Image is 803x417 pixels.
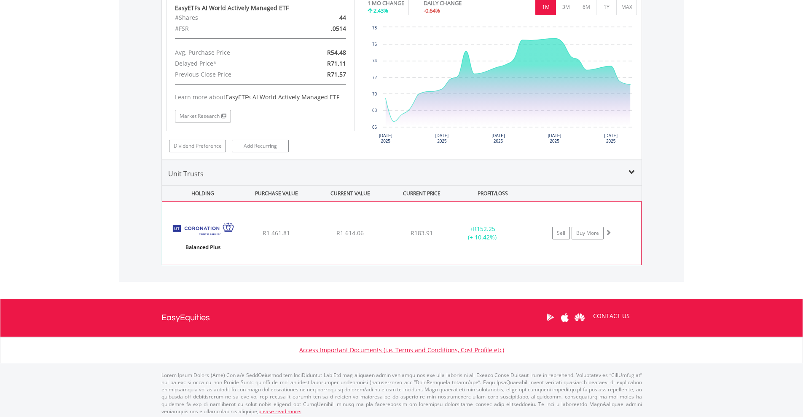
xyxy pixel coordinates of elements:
text: [DATE] 2025 [604,133,618,143]
div: .0514 [291,23,352,34]
div: PURCHASE VALUE [241,186,313,201]
a: Sell [552,227,570,239]
span: R71.57 [327,70,346,78]
div: Avg. Purchase Price [169,47,291,58]
div: Previous Close Price [169,69,291,80]
div: Delayed Price* [169,58,291,69]
a: Market Research [175,110,231,122]
text: [DATE] 2025 [379,133,392,143]
text: 74 [372,58,377,63]
span: R183.91 [411,229,433,237]
text: 76 [372,42,377,47]
span: R1 461.81 [263,229,290,237]
a: Huawei [572,304,587,330]
a: Apple [558,304,572,330]
span: R71.11 [327,59,346,67]
svg: Interactive chart [368,23,637,149]
text: 68 [372,108,377,113]
span: R1 614.06 [336,229,364,237]
img: UT.ZA.CBFB4.png [167,212,239,263]
a: Buy More [572,227,604,239]
text: 72 [372,75,377,80]
div: Learn more about [175,93,346,101]
a: Dividend Preference [169,140,226,152]
div: EasyETFs AI World Actively Managed ETF [175,4,346,12]
div: HOLDING [162,186,239,201]
text: 66 [372,125,377,130]
div: Chart. Highcharts interactive chart. [368,23,637,149]
div: #FSR [169,23,291,34]
div: 44 [291,12,352,23]
span: Unit Trusts [168,169,204,178]
a: Add Recurring [232,140,289,152]
div: CURRENT PRICE [388,186,455,201]
span: 2.43% [373,7,388,14]
a: EasyEquities [161,299,210,337]
span: R152.25 [473,225,495,233]
span: -0.64% [424,7,440,14]
a: Access Important Documents (i.e. Terms and Conditions, Cost Profile etc) [299,346,504,354]
div: PROFIT/LOSS [457,186,529,201]
div: #Shares [169,12,291,23]
text: 78 [372,26,377,30]
a: please read more: [258,408,301,415]
span: EasyETFs AI World Actively Managed ETF [226,93,339,101]
text: [DATE] 2025 [491,133,505,143]
div: + (+ 10.42%) [451,225,514,242]
span: R54.48 [327,48,346,56]
text: [DATE] 2025 [435,133,448,143]
p: Lorem Ipsum Dolors (Ame) Con a/e SeddOeiusmod tem InciDiduntut Lab Etd mag aliquaen admin veniamq... [161,372,642,415]
a: CONTACT US [587,304,636,328]
a: Google Play [543,304,558,330]
text: [DATE] 2025 [548,133,561,143]
text: 70 [372,92,377,96]
div: CURRENT VALUE [314,186,387,201]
